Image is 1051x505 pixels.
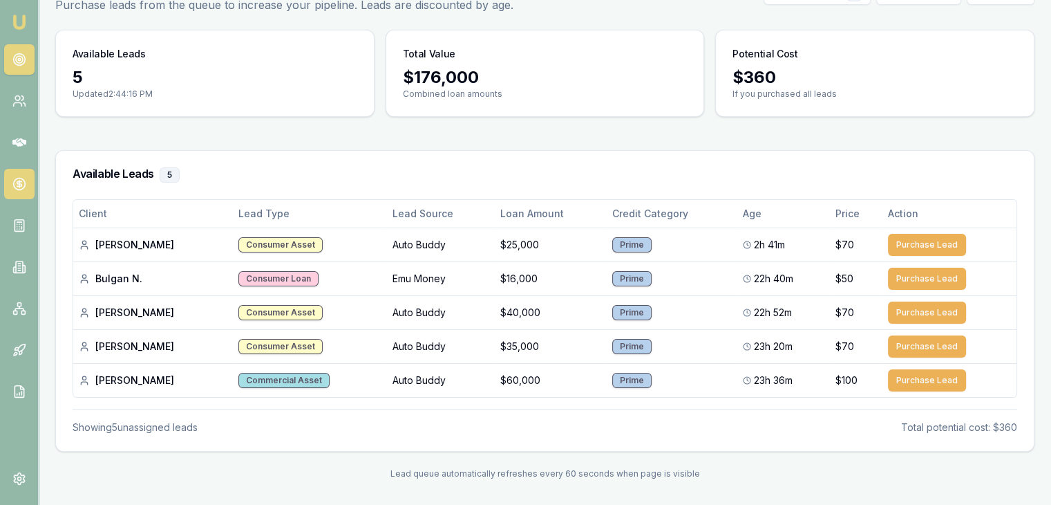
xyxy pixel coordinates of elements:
td: $35,000 [495,329,607,363]
div: $ 360 [732,66,1017,89]
span: $100 [835,374,858,387]
th: Action [882,200,1016,228]
td: $25,000 [495,228,607,261]
td: $16,000 [495,261,607,295]
h3: Potential Cost [732,47,797,61]
td: Auto Buddy [386,228,494,261]
div: Prime [612,305,652,320]
div: $ 176,000 [403,66,688,89]
div: Consumer Loan [238,271,319,286]
p: Updated 2:44:16 PM [73,89,357,100]
div: [PERSON_NAME] [79,238,227,252]
div: Consumer Asset [238,305,323,320]
div: 5 [160,167,180,183]
div: Prime [612,237,652,252]
div: Commercial Asset [238,373,330,388]
div: 5 [73,66,357,89]
td: Auto Buddy [386,363,494,397]
th: Age [737,200,830,228]
span: 22h 40m [754,272,793,286]
button: Purchase Lead [888,234,966,256]
div: [PERSON_NAME] [79,374,227,387]
p: Combined loan amounts [403,89,688,100]
span: $50 [835,272,853,286]
th: Price [830,200,883,228]
th: Lead Type [233,200,386,228]
h3: Available Leads [73,167,1017,183]
span: $70 [835,238,854,252]
td: Emu Money [386,261,494,295]
img: emu-icon-u.png [11,14,28,30]
span: 22h 52m [754,306,792,320]
span: $70 [835,306,854,320]
div: Prime [612,271,652,286]
span: 2h 41m [754,238,785,252]
td: Auto Buddy [386,295,494,329]
div: Lead queue automatically refreshes every 60 seconds when page is visible [55,468,1034,479]
td: $60,000 [495,363,607,397]
td: $40,000 [495,295,607,329]
button: Purchase Lead [888,302,966,324]
div: [PERSON_NAME] [79,340,227,353]
p: If you purchased all leads [732,89,1017,100]
div: Prime [612,339,652,354]
span: $70 [835,340,854,353]
div: Prime [612,373,652,388]
div: Bulgan N. [79,272,227,286]
div: Total potential cost: $360 [901,421,1017,434]
div: [PERSON_NAME] [79,306,227,320]
div: Showing 5 unassigned lead s [73,421,198,434]
th: Credit Category [607,200,737,228]
button: Purchase Lead [888,268,966,290]
h3: Total Value [403,47,455,61]
span: 23h 36m [754,374,793,387]
button: Purchase Lead [888,336,966,358]
div: Consumer Asset [238,339,323,354]
h3: Available Leads [73,47,146,61]
div: Consumer Asset [238,237,323,252]
td: Auto Buddy [386,329,494,363]
th: Client [73,200,233,228]
span: 23h 20m [754,340,793,353]
th: Lead Source [386,200,494,228]
button: Purchase Lead [888,369,966,392]
th: Loan Amount [495,200,607,228]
